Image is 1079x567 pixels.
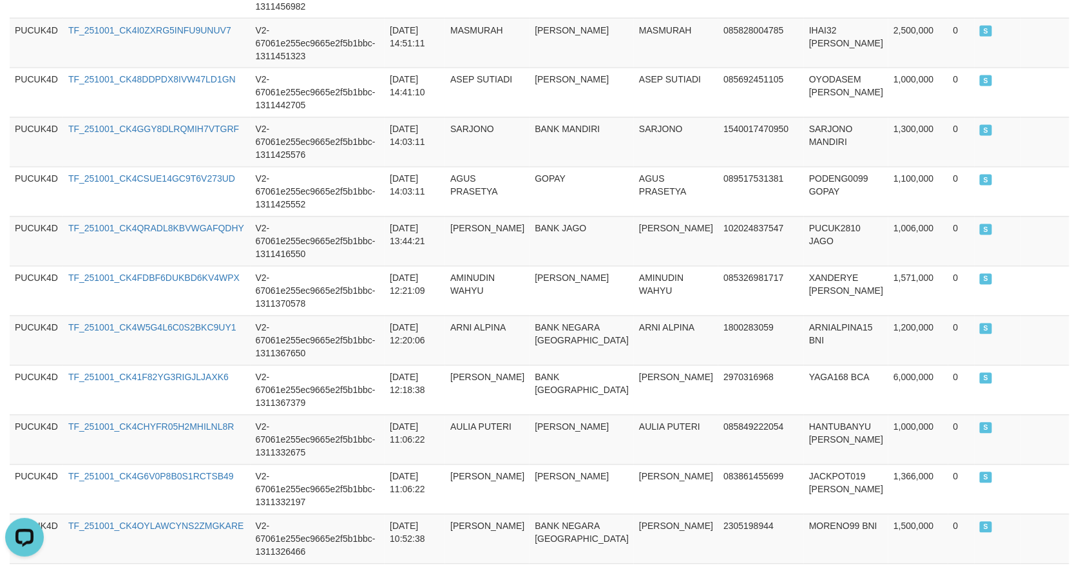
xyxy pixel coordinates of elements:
td: [DATE] 14:03:11 [385,167,445,216]
td: 0 [948,514,975,564]
td: PODENG0099 GOPAY [804,167,888,216]
td: 0 [948,316,975,365]
td: [DATE] 12:20:06 [385,316,445,365]
td: 1,100,000 [888,167,948,216]
td: ARNIALPINA15 BNI [804,316,888,365]
span: SUCCESS [980,125,993,136]
td: 0 [948,117,975,167]
td: 1,006,000 [888,216,948,266]
td: IHAI32 [PERSON_NAME] [804,18,888,68]
button: Open LiveChat chat widget [5,5,44,44]
td: 0 [948,167,975,216]
td: PUCUK4D [10,465,63,514]
td: PUCUK2810 JAGO [804,216,888,266]
td: 0 [948,216,975,266]
td: AGUS PRASETYA [445,167,530,216]
td: [DATE] 14:41:10 [385,68,445,117]
td: V2-67061e255ec9665e2f5b1bbc-1311332197 [251,465,385,514]
td: 085692451105 [718,68,804,117]
td: V2-67061e255ec9665e2f5b1bbc-1311416550 [251,216,385,266]
span: SUCCESS [980,423,993,434]
td: PUCUK4D [10,266,63,316]
td: AULIA PUTERI [634,415,718,465]
span: SUCCESS [980,224,993,235]
td: BANK JAGO [530,216,634,266]
td: PUCUK4D [10,117,63,167]
td: V2-67061e255ec9665e2f5b1bbc-1311332675 [251,415,385,465]
td: 2970316968 [718,365,804,415]
td: 0 [948,18,975,68]
td: [PERSON_NAME] [634,365,718,415]
td: 1,200,000 [888,316,948,365]
td: BANK [GEOGRAPHIC_DATA] [530,365,634,415]
td: PUCUK4D [10,18,63,68]
td: MASMURAH [634,18,718,68]
a: TF_251001_CK41F82YG3RIGJLJAXK6 [68,372,229,383]
td: [DATE] 12:21:09 [385,266,445,316]
td: PUCUK4D [10,216,63,266]
td: V2-67061e255ec9665e2f5b1bbc-1311451323 [251,18,385,68]
span: SUCCESS [980,472,993,483]
td: [DATE] 14:03:11 [385,117,445,167]
td: XANDERYE [PERSON_NAME] [804,266,888,316]
td: V2-67061e255ec9665e2f5b1bbc-1311425576 [251,117,385,167]
td: 085828004785 [718,18,804,68]
td: [DATE] 10:52:38 [385,514,445,564]
td: SARJONO [634,117,718,167]
td: ARNI ALPINA [445,316,530,365]
td: [PERSON_NAME] [530,415,634,465]
td: V2-67061e255ec9665e2f5b1bbc-1311367379 [251,365,385,415]
td: [DATE] 13:44:21 [385,216,445,266]
td: 085849222054 [718,415,804,465]
a: TF_251001_CK4FDBF6DUKBD6KV4WPX [68,273,240,283]
td: [PERSON_NAME] [445,216,530,266]
td: MASMURAH [445,18,530,68]
td: V2-67061e255ec9665e2f5b1bbc-1311367650 [251,316,385,365]
td: SARJONO [445,117,530,167]
a: TF_251001_CK4GGY8DLRQMIH7VTGRF [68,124,239,135]
td: ASEP SUTIADI [634,68,718,117]
td: 6,000,000 [888,365,948,415]
td: 083861455699 [718,465,804,514]
td: V2-67061e255ec9665e2f5b1bbc-1311326466 [251,514,385,564]
td: PUCUK4D [10,415,63,465]
td: 1,571,000 [888,266,948,316]
td: [PERSON_NAME] [445,465,530,514]
td: [PERSON_NAME] [445,365,530,415]
td: 1,000,000 [888,68,948,117]
td: V2-67061e255ec9665e2f5b1bbc-1311442705 [251,68,385,117]
td: JACKPOT019 [PERSON_NAME] [804,465,888,514]
span: SUCCESS [980,274,993,285]
a: TF_251001_CK4W5G4L6C0S2BKC9UY1 [68,323,236,333]
a: TF_251001_CK4CSUE14GC9T6V273UD [68,174,235,184]
a: TF_251001_CK4OYLAWCYNS2ZMGKARE [68,521,244,532]
td: PUCUK4D [10,68,63,117]
td: PUCUK4D [10,365,63,415]
span: SUCCESS [980,75,993,86]
td: AGUS PRASETYA [634,167,718,216]
td: MORENO99 BNI [804,514,888,564]
td: BANK NEGARA [GEOGRAPHIC_DATA] [530,316,634,365]
td: 0 [948,266,975,316]
td: BANK MANDIRI [530,117,634,167]
span: SUCCESS [980,522,993,533]
td: [DATE] 14:51:11 [385,18,445,68]
td: [PERSON_NAME] [530,465,634,514]
td: SARJONO MANDIRI [804,117,888,167]
td: ARNI ALPINA [634,316,718,365]
a: TF_251001_CK4G6V0P8B0S1RCTSB49 [68,472,234,482]
td: 1540017470950 [718,117,804,167]
td: PUCUK4D [10,316,63,365]
td: AMINUDIN WAHYU [634,266,718,316]
td: 1,366,000 [888,465,948,514]
td: GOPAY [530,167,634,216]
td: 102024837547 [718,216,804,266]
td: [PERSON_NAME] [530,266,634,316]
td: 1800283059 [718,316,804,365]
td: 0 [948,365,975,415]
td: AULIA PUTERI [445,415,530,465]
td: [PERSON_NAME] [634,514,718,564]
td: 0 [948,68,975,117]
a: TF_251001_CK48DDPDX8IVW47LD1GN [68,75,236,85]
span: SUCCESS [980,26,993,37]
